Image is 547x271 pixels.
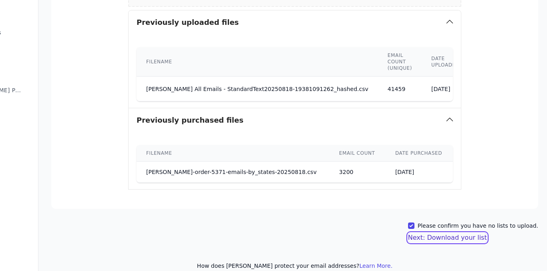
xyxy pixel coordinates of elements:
button: Learn More. [359,262,392,270]
h3: Previously purchased files [137,115,243,126]
button: Previously uploaded files [129,10,461,34]
td: 41459 [378,77,422,101]
th: Filename [137,145,330,162]
th: Date purchased [386,145,453,162]
td: [PERSON_NAME]-order-5371-emails-by_states-20250818.csv [137,162,330,183]
label: Please confirm you have no lists to upload. [418,222,538,230]
th: Date uploaded [422,47,469,77]
td: [DATE] [422,77,469,101]
button: Previously purchased files [129,108,461,132]
td: 3200 [330,162,386,183]
th: Email count (unique) [378,47,422,77]
td: [DATE] [386,162,453,183]
p: How does [PERSON_NAME] protect your email addresses? [51,262,538,270]
th: Filename [137,47,378,77]
td: [PERSON_NAME] All Emails - StandardText20250818-19381091262_hashed.csv [137,77,378,101]
th: Email count [330,145,386,162]
h3: Previously uploaded files [137,17,239,28]
button: Next: Download your list [408,233,487,243]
